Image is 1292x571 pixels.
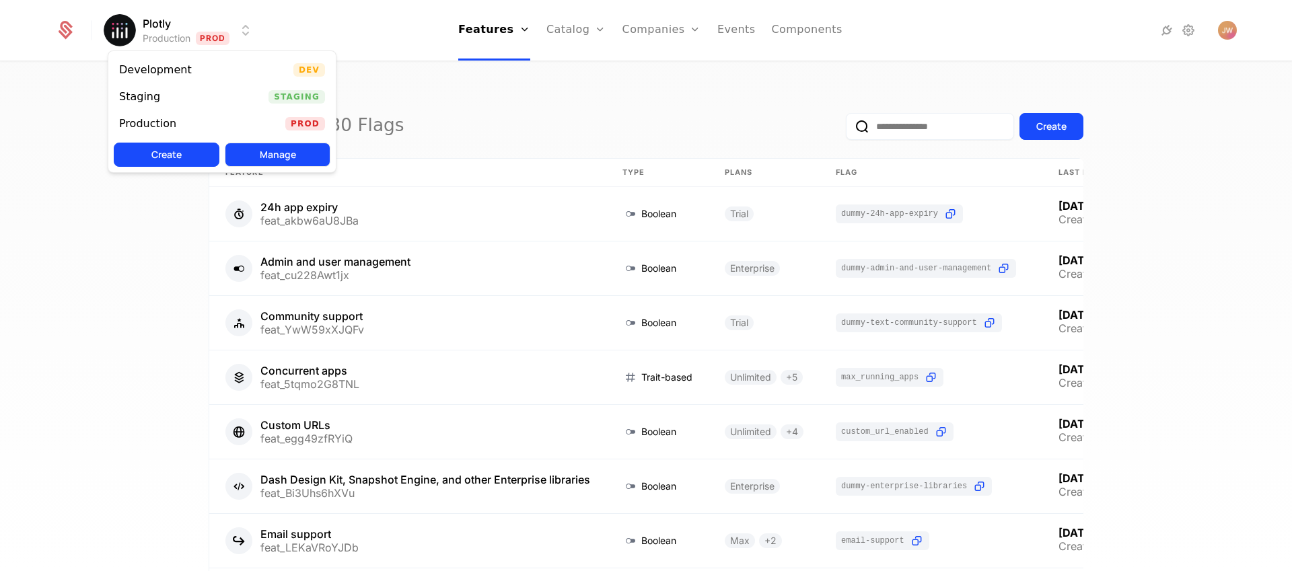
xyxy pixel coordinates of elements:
div: Production [119,118,176,129]
span: Staging [268,90,325,104]
span: Prod [285,117,325,130]
div: Select environment [108,50,336,173]
div: Development [119,65,192,75]
span: Dev [293,63,325,77]
button: Create [114,143,219,167]
button: Manage [225,143,330,167]
div: Staging [119,91,160,102]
